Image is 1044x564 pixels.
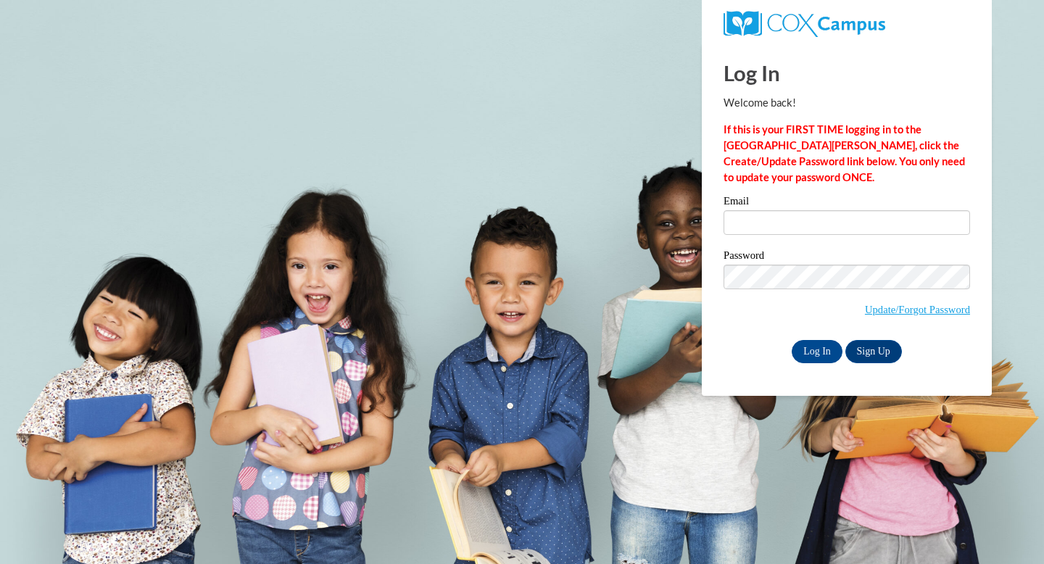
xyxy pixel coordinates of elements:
[792,340,842,363] input: Log In
[845,340,902,363] a: Sign Up
[724,123,965,183] strong: If this is your FIRST TIME logging in to the [GEOGRAPHIC_DATA][PERSON_NAME], click the Create/Upd...
[865,304,970,315] a: Update/Forgot Password
[724,250,970,265] label: Password
[724,58,970,88] h1: Log In
[724,196,970,210] label: Email
[724,11,885,37] img: COX Campus
[724,95,970,111] p: Welcome back!
[724,17,885,29] a: COX Campus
